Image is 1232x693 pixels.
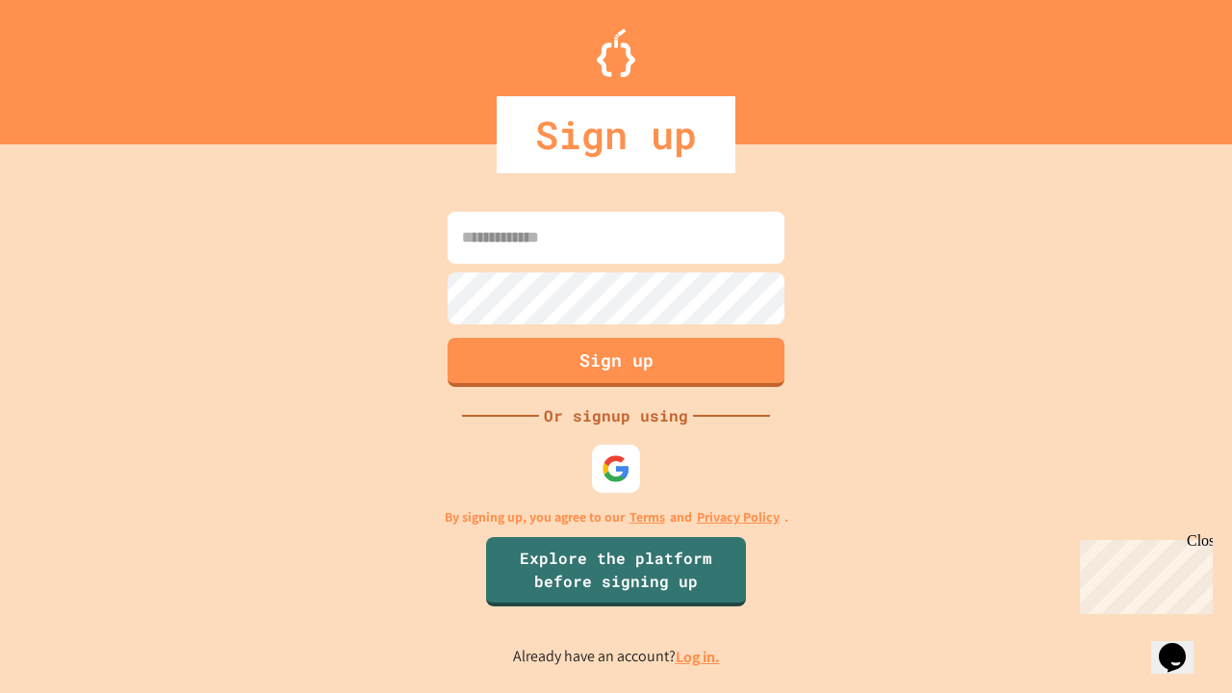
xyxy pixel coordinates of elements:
[597,29,635,77] img: Logo.svg
[539,404,693,427] div: Or signup using
[497,96,735,173] div: Sign up
[629,507,665,527] a: Terms
[676,647,720,667] a: Log in.
[1072,532,1213,614] iframe: chat widget
[697,507,780,527] a: Privacy Policy
[486,537,746,606] a: Explore the platform before signing up
[448,338,784,387] button: Sign up
[602,454,630,483] img: google-icon.svg
[513,645,720,669] p: Already have an account?
[8,8,133,122] div: Chat with us now!Close
[445,507,788,527] p: By signing up, you agree to our and .
[1151,616,1213,674] iframe: chat widget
